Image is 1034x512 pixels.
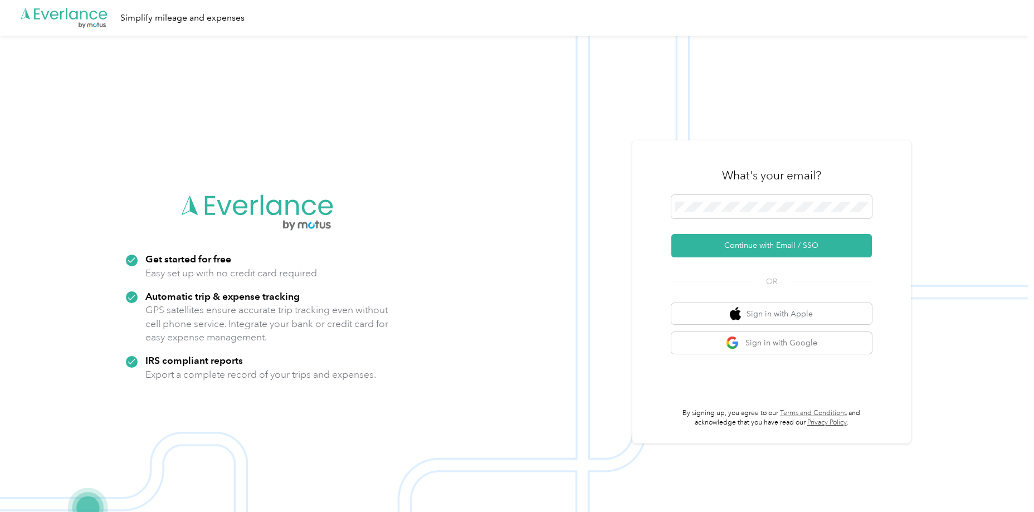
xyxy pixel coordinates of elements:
[726,336,740,350] img: google logo
[807,418,847,427] a: Privacy Policy
[145,368,376,382] p: Export a complete record of your trips and expenses.
[671,332,872,354] button: google logoSign in with Google
[145,266,317,280] p: Easy set up with no credit card required
[145,354,243,366] strong: IRS compliant reports
[722,168,821,183] h3: What's your email?
[120,11,245,25] div: Simplify mileage and expenses
[780,409,847,417] a: Terms and Conditions
[752,276,791,287] span: OR
[671,408,872,428] p: By signing up, you agree to our and acknowledge that you have read our .
[671,234,872,257] button: Continue with Email / SSO
[145,290,300,302] strong: Automatic trip & expense tracking
[145,303,389,344] p: GPS satellites ensure accurate trip tracking even without cell phone service. Integrate your bank...
[730,307,741,321] img: apple logo
[671,303,872,325] button: apple logoSign in with Apple
[145,253,231,265] strong: Get started for free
